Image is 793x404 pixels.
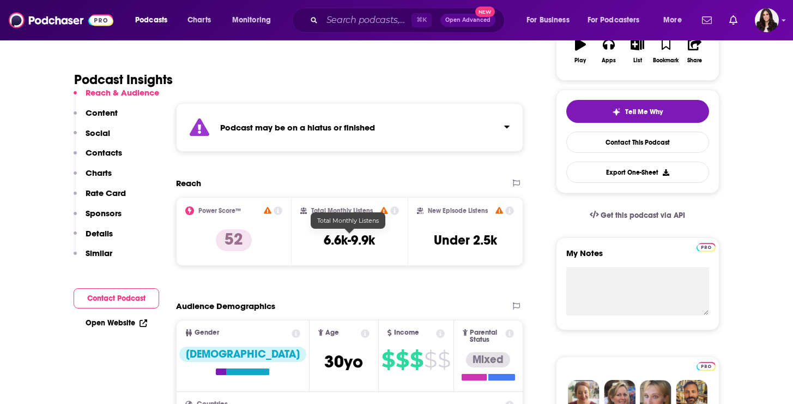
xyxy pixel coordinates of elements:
p: Charts [86,168,112,178]
span: Tell Me Why [625,108,663,116]
img: tell me why sparkle [612,108,621,116]
h2: Reach [176,178,201,188]
span: Parental Status [470,329,504,343]
div: Share [687,57,702,64]
h2: Power Score™ [198,207,241,215]
button: Play [566,31,595,70]
span: For Podcasters [588,13,640,28]
img: Podchaser Pro [697,243,716,252]
span: For Business [526,13,570,28]
span: Total Monthly Listens [317,217,379,224]
span: $ [382,351,395,369]
h2: Audience Demographics [176,301,275,311]
span: New [475,7,495,17]
h3: 6.6k-9.9k [324,232,375,248]
p: Social [86,128,110,138]
p: Rate Card [86,188,126,198]
button: Contact Podcast [74,288,159,308]
span: More [663,13,682,28]
label: My Notes [566,248,709,267]
p: 52 [216,229,252,251]
div: Bookmark [653,57,679,64]
h3: Under 2.5k [434,232,497,248]
span: Open Advanced [445,17,491,23]
button: Details [74,228,113,248]
span: $ [396,351,409,369]
strong: Podcast may be on a hiatus or finished [220,122,375,133]
button: Export One-Sheet [566,162,709,183]
a: Pro website [697,360,716,371]
button: Show profile menu [755,8,779,32]
button: Contacts [74,147,122,168]
a: Show notifications dropdown [698,11,716,29]
button: Social [74,128,110,148]
div: List [633,57,642,64]
span: 30 yo [324,351,363,372]
button: Open AdvancedNew [440,14,495,27]
button: open menu [225,11,285,29]
button: open menu [656,11,695,29]
button: Apps [595,31,623,70]
span: Age [325,329,339,336]
span: Get this podcast via API [601,211,685,220]
section: Click to expand status details [176,103,524,152]
img: User Profile [755,8,779,32]
p: Sponsors [86,208,122,218]
div: Search podcasts, credits, & more... [302,8,515,33]
h2: Total Monthly Listens [311,207,373,215]
span: $ [410,351,423,369]
button: List [623,31,651,70]
h1: Podcast Insights [74,72,173,88]
a: Open Website [86,318,147,328]
span: $ [424,351,437,369]
p: Reach & Audience [86,87,159,98]
img: Podchaser - Follow, Share and Rate Podcasts [9,10,113,31]
span: Income [394,329,419,336]
span: Podcasts [135,13,167,28]
button: open menu [128,11,181,29]
span: ⌘ K [411,13,432,27]
span: Gender [195,329,219,336]
p: Contacts [86,147,122,158]
p: Similar [86,248,112,258]
a: Show notifications dropdown [725,11,742,29]
div: Play [574,57,586,64]
button: Reach & Audience [74,87,159,108]
a: Pro website [697,241,716,252]
button: Charts [74,168,112,188]
button: Content [74,108,118,128]
button: open menu [519,11,583,29]
button: open menu [580,11,656,29]
button: Share [680,31,709,70]
span: $ [438,351,450,369]
div: Apps [602,57,616,64]
input: Search podcasts, credits, & more... [322,11,411,29]
a: Contact This Podcast [566,132,709,153]
img: Podchaser Pro [697,362,716,371]
button: Bookmark [652,31,680,70]
span: Charts [187,13,211,28]
a: Get this podcast via API [581,202,694,229]
h2: New Episode Listens [428,207,488,215]
span: Logged in as RebeccaShapiro [755,8,779,32]
p: Content [86,108,118,118]
div: [DEMOGRAPHIC_DATA] [179,347,306,362]
a: Charts [180,11,217,29]
button: Rate Card [74,188,126,208]
div: Mixed [466,352,510,367]
button: Similar [74,248,112,268]
p: Details [86,228,113,239]
button: tell me why sparkleTell Me Why [566,100,709,123]
span: Monitoring [232,13,271,28]
button: Sponsors [74,208,122,228]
